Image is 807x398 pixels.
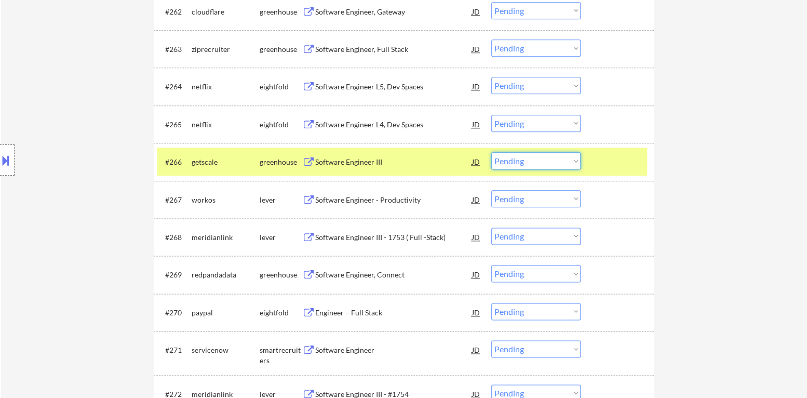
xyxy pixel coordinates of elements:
[315,345,472,355] div: Software Engineer
[260,82,302,92] div: eightfold
[260,345,302,365] div: smartrecruiters
[192,157,260,167] div: getscale
[260,157,302,167] div: greenhouse
[471,228,481,246] div: JD
[192,44,260,55] div: ziprecruiter
[192,82,260,92] div: netflix
[192,232,260,243] div: meridianlink
[165,44,183,55] div: #263
[315,7,472,17] div: Software Engineer, Gateway
[260,270,302,280] div: greenhouse
[471,39,481,58] div: JD
[315,120,472,130] div: Software Engineer L4, Dev Spaces
[192,120,260,130] div: netflix
[315,308,472,318] div: Engineer – Full Stack
[471,2,481,21] div: JD
[192,7,260,17] div: cloudflare
[165,345,183,355] div: #271
[315,270,472,280] div: Software Engineer, Connect
[315,157,472,167] div: Software Engineer III
[192,308,260,318] div: paypal
[192,195,260,205] div: workos
[260,7,302,17] div: greenhouse
[165,308,183,318] div: #270
[471,152,481,171] div: JD
[471,115,481,134] div: JD
[315,82,472,92] div: Software Engineer L5, Dev Spaces
[260,232,302,243] div: lever
[471,303,481,322] div: JD
[260,308,302,318] div: eightfold
[315,232,472,243] div: Software Engineer III - 1753 ( Full -Stack)
[192,270,260,280] div: redpandadata
[471,340,481,359] div: JD
[165,7,183,17] div: #262
[315,44,472,55] div: Software Engineer, Full Stack
[165,270,183,280] div: #269
[260,195,302,205] div: lever
[260,120,302,130] div: eightfold
[315,195,472,205] div: Software Engineer - Productivity
[471,265,481,284] div: JD
[260,44,302,55] div: greenhouse
[471,190,481,209] div: JD
[192,345,260,355] div: servicenow
[471,77,481,96] div: JD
